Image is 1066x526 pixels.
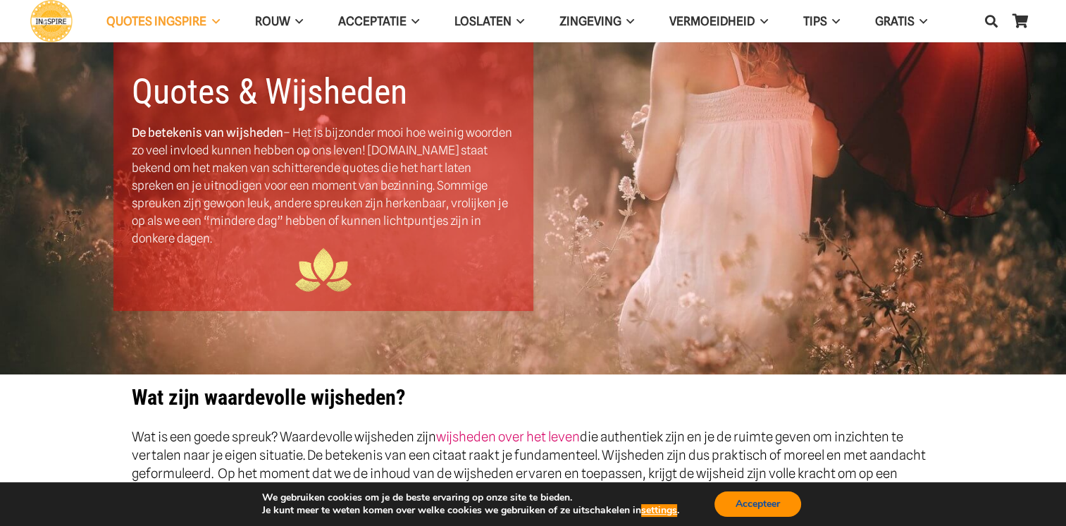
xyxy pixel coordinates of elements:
a: ZingevingZingeving Menu [542,4,652,39]
a: LoslatenLoslaten Menu [437,4,542,39]
a: wijsheden over het leven [436,429,580,444]
a: ROUWROUW Menu [237,4,320,39]
img: ingspire [295,247,352,293]
p: We gebruiken cookies om je de beste ervaring op onze site te bieden. [262,491,679,504]
a: QUOTES INGSPIREQUOTES INGSPIRE Menu [89,4,237,39]
span: Acceptatie Menu [407,4,419,39]
span: QUOTES INGSPIRE [106,14,206,28]
span: QUOTES INGSPIRE Menu [206,4,219,39]
b: Quotes & Wijsheden [132,71,407,112]
a: TIPSTIPS Menu [785,4,857,39]
a: Zoeken [977,4,1005,39]
strong: De betekenis van wijsheden [132,126,283,140]
button: Accepteer [714,491,801,517]
span: VERMOEIDHEID [669,14,755,28]
span: GRATIS [875,14,915,28]
span: Zingeving Menu [621,4,634,39]
p: Je kunt meer te weten komen over welke cookies we gebruiken of ze uitschakelen in . [262,504,679,517]
a: VERMOEIDHEIDVERMOEIDHEID Menu [652,4,785,39]
span: Loslaten [454,14,512,28]
strong: Wat zijn waardevolle wijsheden? [132,385,405,410]
span: Zingeving [559,14,621,28]
span: Acceptatie [338,14,407,28]
span: GRATIS Menu [915,4,927,39]
span: TIPS Menu [826,4,839,39]
span: TIPS [802,14,826,28]
span: – Het is bijzonder mooi hoe weinig woorden zo veel invloed kunnen hebben op ons leven! [DOMAIN_NA... [132,126,512,245]
span: VERMOEIDHEID Menu [755,4,767,39]
span: Loslaten Menu [512,4,524,39]
span: Wat is een goede spreuk? Waardevolle wijsheden zijn die authentiek zijn en je de ruimte geven om ... [132,429,926,499]
a: GRATISGRATIS Menu [857,4,945,39]
button: settings [641,504,677,517]
a: AcceptatieAcceptatie Menu [321,4,437,39]
span: ROUW Menu [290,4,302,39]
span: ROUW [254,14,290,28]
